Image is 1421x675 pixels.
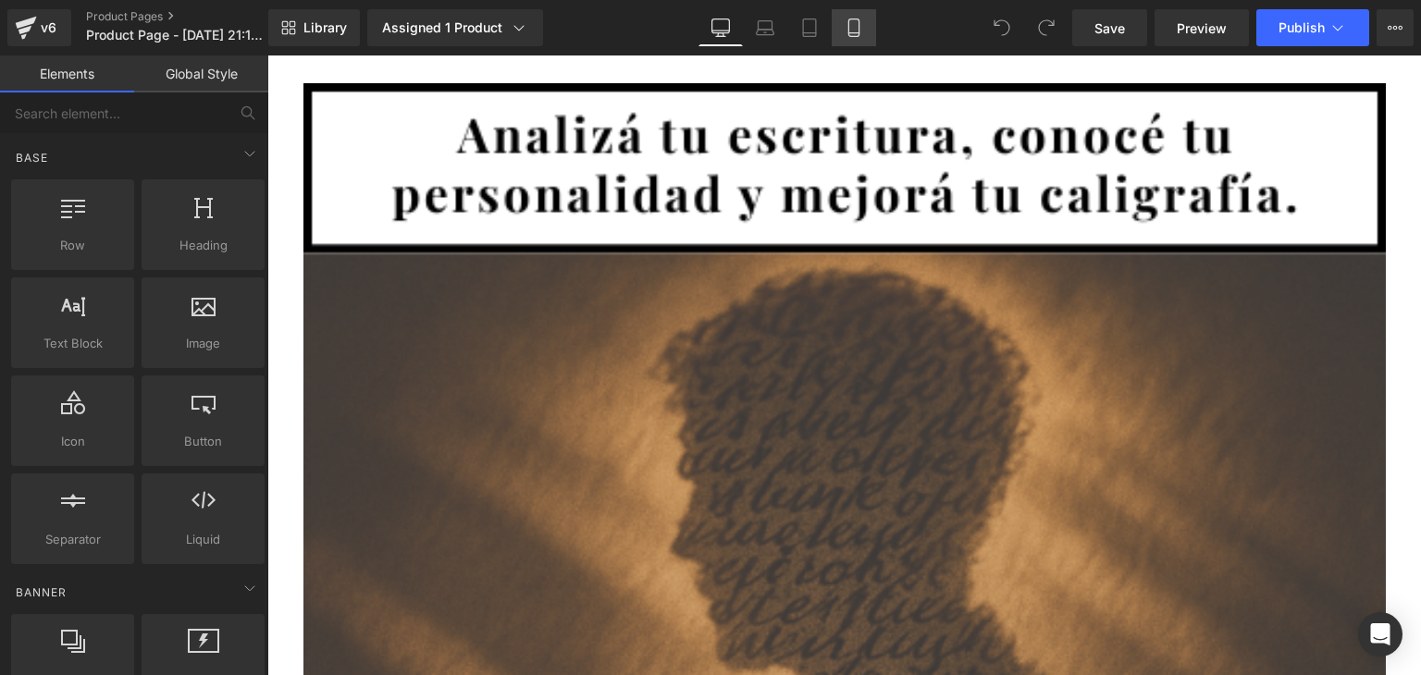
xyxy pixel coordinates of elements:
span: Banner [14,583,68,601]
span: Publish [1279,20,1325,35]
span: Save [1094,18,1125,38]
a: Laptop [743,9,787,46]
button: Publish [1256,9,1369,46]
span: Separator [17,530,129,549]
span: Text Block [17,334,129,353]
a: New Library [268,9,360,46]
span: Heading [147,236,259,255]
span: Row [17,236,129,255]
a: Desktop [698,9,743,46]
span: Product Page - [DATE] 21:18:06 [86,28,264,43]
div: Assigned 1 Product [382,18,528,37]
button: Undo [983,9,1020,46]
span: Image [147,334,259,353]
span: Base [14,149,50,166]
a: Product Pages [86,9,299,24]
span: Button [147,432,259,451]
span: Library [303,19,347,36]
button: Redo [1028,9,1065,46]
a: Tablet [787,9,832,46]
span: Liquid [147,530,259,549]
div: v6 [37,16,60,40]
a: Preview [1155,9,1249,46]
a: Mobile [832,9,876,46]
div: Open Intercom Messenger [1358,612,1402,657]
a: v6 [7,9,71,46]
a: Global Style [134,55,268,92]
span: Preview [1177,18,1227,38]
span: Icon [17,432,129,451]
button: More [1377,9,1414,46]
